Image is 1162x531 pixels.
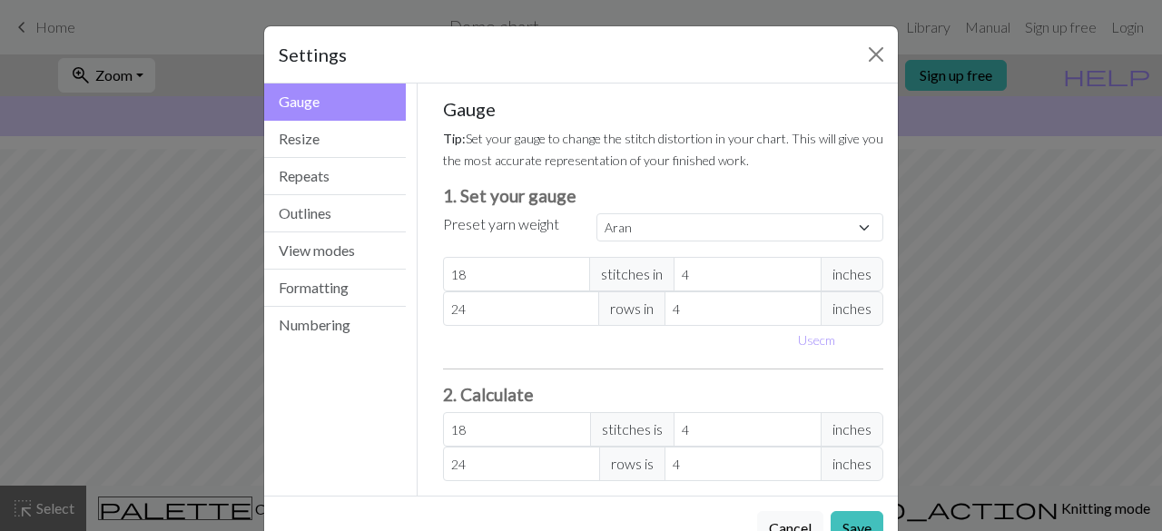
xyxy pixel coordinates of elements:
[443,98,884,120] h5: Gauge
[589,257,675,291] span: stitches in
[264,121,406,158] button: Resize
[821,291,883,326] span: inches
[443,131,466,146] strong: Tip:
[821,412,883,447] span: inches
[590,412,675,447] span: stitches is
[821,257,883,291] span: inches
[264,270,406,307] button: Formatting
[443,384,884,405] h3: 2. Calculate
[862,40,891,69] button: Close
[443,131,883,168] small: Set your gauge to change the stitch distortion in your chart. This will give you the most accurat...
[264,84,406,121] button: Gauge
[443,185,884,206] h3: 1. Set your gauge
[821,447,883,481] span: inches
[279,41,347,68] h5: Settings
[598,291,665,326] span: rows in
[264,232,406,270] button: View modes
[790,326,843,354] button: Usecm
[264,307,406,343] button: Numbering
[264,158,406,195] button: Repeats
[599,447,665,481] span: rows is
[443,213,559,235] label: Preset yarn weight
[264,195,406,232] button: Outlines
